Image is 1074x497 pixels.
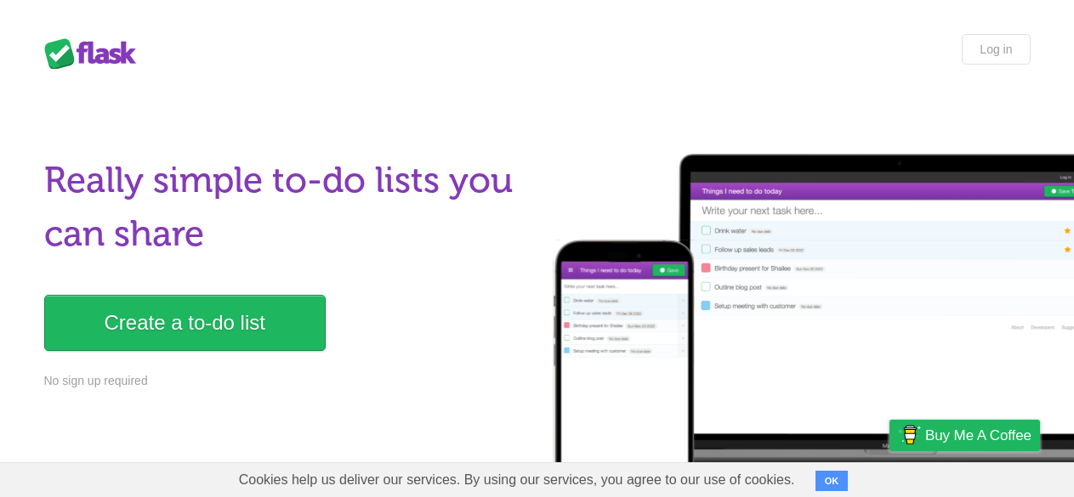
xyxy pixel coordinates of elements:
[889,420,1040,451] a: Buy me a coffee
[962,34,1030,65] a: Log in
[44,38,146,69] div: Flask Lists
[44,295,326,351] a: Create a to-do list
[898,421,921,449] img: Buy me a coffee
[815,471,849,491] button: OK
[44,154,527,261] h1: Really simple to-do lists you can share
[222,463,812,497] span: Cookies help us deliver our services. By using our services, you agree to our use of cookies.
[44,372,527,390] p: No sign up required
[925,421,1031,450] span: Buy me a coffee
